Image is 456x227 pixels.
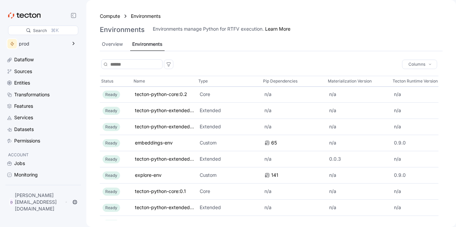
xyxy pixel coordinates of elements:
[33,27,47,34] div: Search
[135,91,187,98] div: tecton-python-core:0.2
[135,171,162,179] div: explore-env
[105,188,117,195] p: Ready
[131,12,161,20] a: Environments
[14,102,33,110] div: Features
[200,139,259,147] div: Custom
[105,156,117,162] p: Ready
[264,91,324,98] div: n/a
[198,78,208,85] p: Type
[329,155,389,163] div: 0.0.3
[153,26,264,32] p: Environments manage Python for RTFV execution.
[14,91,50,98] div: Transformations
[5,66,78,76] a: Sources
[135,188,186,195] div: tecton-python-core:0.1
[5,55,78,65] a: Dataflow
[14,137,40,144] div: Permissions
[105,172,117,179] p: Ready
[329,204,389,211] div: n/a
[135,188,194,195] a: tecton-python-core:0.1
[264,155,324,163] div: n/a
[264,171,324,179] a: 141
[14,126,34,133] div: Datasets
[394,123,453,130] div: n/a
[394,139,453,147] div: 0.9.0
[14,56,34,63] div: Dataflow
[263,78,297,85] p: Pip Dependencies
[200,123,259,130] div: Extended
[394,155,453,163] div: n/a
[271,171,278,179] div: 141
[100,12,120,20] a: Compute
[200,155,259,163] div: Extended
[394,188,453,195] div: n/a
[9,198,13,206] div: D
[8,152,75,158] p: ACCOUNT
[329,139,389,147] div: n/a
[394,91,453,98] div: n/a
[100,26,145,34] h3: Environments
[408,62,425,66] div: Columns
[402,60,437,69] div: Columns
[5,90,78,100] a: Transformations
[329,188,389,195] div: n/a
[8,26,78,35] div: Search⌘K
[14,171,38,179] div: Monitoring
[135,204,194,211] a: tecton-python-extended:0.1
[14,114,33,121] div: Services
[200,188,259,195] div: Core
[329,91,389,98] div: n/a
[135,123,194,130] a: tecton-python-extended:0.4
[102,40,123,48] div: Overview
[105,123,117,130] p: Ready
[265,26,290,32] a: Learn More
[200,107,259,114] div: Extended
[200,171,259,179] div: Custom
[393,78,438,85] p: Tecton Runtime Version
[394,171,453,179] div: 0.9.0
[101,78,113,85] p: Status
[105,204,117,211] p: Ready
[14,68,32,75] div: Sources
[14,160,25,167] div: Jobs
[134,78,145,85] p: Name
[328,78,372,85] p: Materialization Version
[51,27,59,34] div: ⌘K
[264,188,324,195] div: n/a
[264,139,324,147] a: 65
[264,204,324,211] div: n/a
[329,123,389,130] div: n/a
[15,192,64,212] p: [PERSON_NAME][EMAIL_ADDRESS][DOMAIN_NAME]
[135,171,194,179] a: explore-env
[264,107,324,114] div: n/a
[5,101,78,111] a: Features
[264,123,324,130] div: n/a
[105,139,117,146] p: Ready
[135,91,194,98] a: tecton-python-core:0.2
[135,107,194,114] a: tecton-python-extended:0.2
[135,139,173,147] div: embeddings-env
[394,204,453,211] div: n/a
[5,170,78,180] a: Monitoring
[200,204,259,211] div: Extended
[105,91,117,98] p: Ready
[5,78,78,88] a: Entities
[135,139,194,147] a: embeddings-env
[5,124,78,134] a: Datasets
[394,107,453,114] div: n/a
[135,155,194,163] a: tecton-python-extended:0.5
[5,112,78,123] a: Services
